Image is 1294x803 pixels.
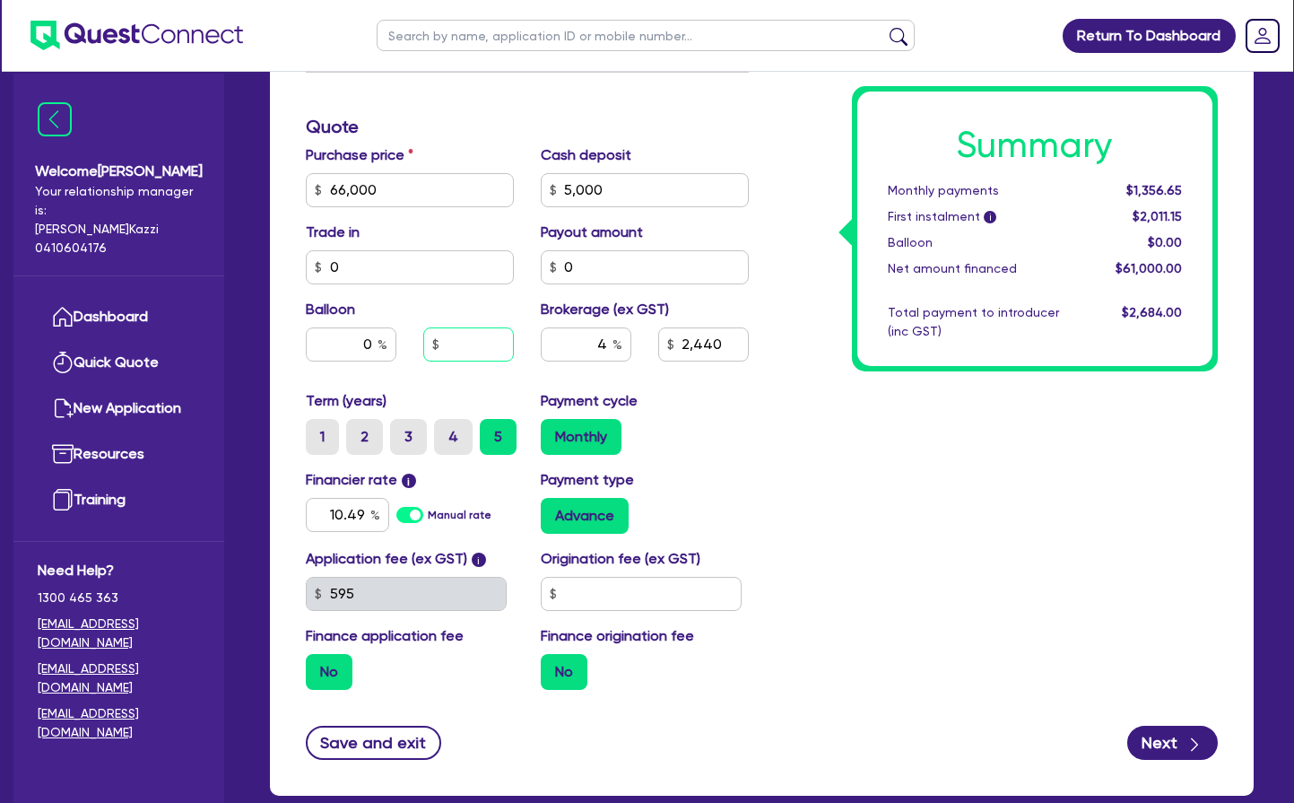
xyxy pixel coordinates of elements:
[888,124,1183,167] h1: Summary
[1122,305,1182,319] span: $2,684.00
[541,498,629,534] label: Advance
[346,419,383,455] label: 2
[306,726,441,760] button: Save and exit
[306,116,749,137] h3: Quote
[306,625,464,647] label: Finance application fee
[38,477,200,523] a: Training
[38,294,200,340] a: Dashboard
[38,386,200,432] a: New Application
[874,207,1089,226] div: First instalment
[35,182,203,257] span: Your relationship manager is: [PERSON_NAME] Kazzi 0410604176
[1127,726,1218,760] button: Next
[1148,235,1182,249] span: $0.00
[35,161,203,182] span: Welcome [PERSON_NAME]
[390,419,427,455] label: 3
[306,299,355,320] label: Balloon
[402,474,416,488] span: i
[541,299,669,320] label: Brokerage (ex GST)
[52,397,74,419] img: new-application
[38,704,200,742] a: [EMAIL_ADDRESS][DOMAIN_NAME]
[1063,19,1236,53] a: Return To Dashboard
[541,469,634,491] label: Payment type
[434,419,473,455] label: 4
[541,144,631,166] label: Cash deposit
[38,659,200,697] a: [EMAIL_ADDRESS][DOMAIN_NAME]
[306,144,413,166] label: Purchase price
[306,419,339,455] label: 1
[38,340,200,386] a: Quick Quote
[541,625,694,647] label: Finance origination fee
[306,390,386,412] label: Term (years)
[428,507,491,523] label: Manual rate
[306,222,360,243] label: Trade in
[984,212,996,224] span: i
[1239,13,1286,59] a: Dropdown toggle
[874,181,1089,200] div: Monthly payments
[874,303,1089,341] div: Total payment to introducer (inc GST)
[52,443,74,465] img: resources
[1133,209,1182,223] span: $2,011.15
[38,432,200,477] a: Resources
[306,654,352,690] label: No
[874,233,1089,252] div: Balloon
[541,419,621,455] label: Monthly
[38,615,200,652] a: [EMAIL_ADDRESS][DOMAIN_NAME]
[472,553,486,567] span: i
[52,352,74,373] img: quick-quote
[52,489,74,511] img: training
[541,548,700,570] label: Origination fee (ex GST)
[38,102,72,136] img: icon-menu-close
[541,390,638,412] label: Payment cycle
[1116,261,1182,275] span: $61,000.00
[480,419,517,455] label: 5
[541,222,643,243] label: Payout amount
[306,469,416,491] label: Financier rate
[1126,183,1182,197] span: $1,356.65
[874,259,1089,278] div: Net amount financed
[38,589,200,607] span: 1300 465 363
[306,548,467,570] label: Application fee (ex GST)
[377,20,915,51] input: Search by name, application ID or mobile number...
[541,654,587,690] label: No
[30,21,243,50] img: quest-connect-logo-blue
[38,560,200,581] span: Need Help?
